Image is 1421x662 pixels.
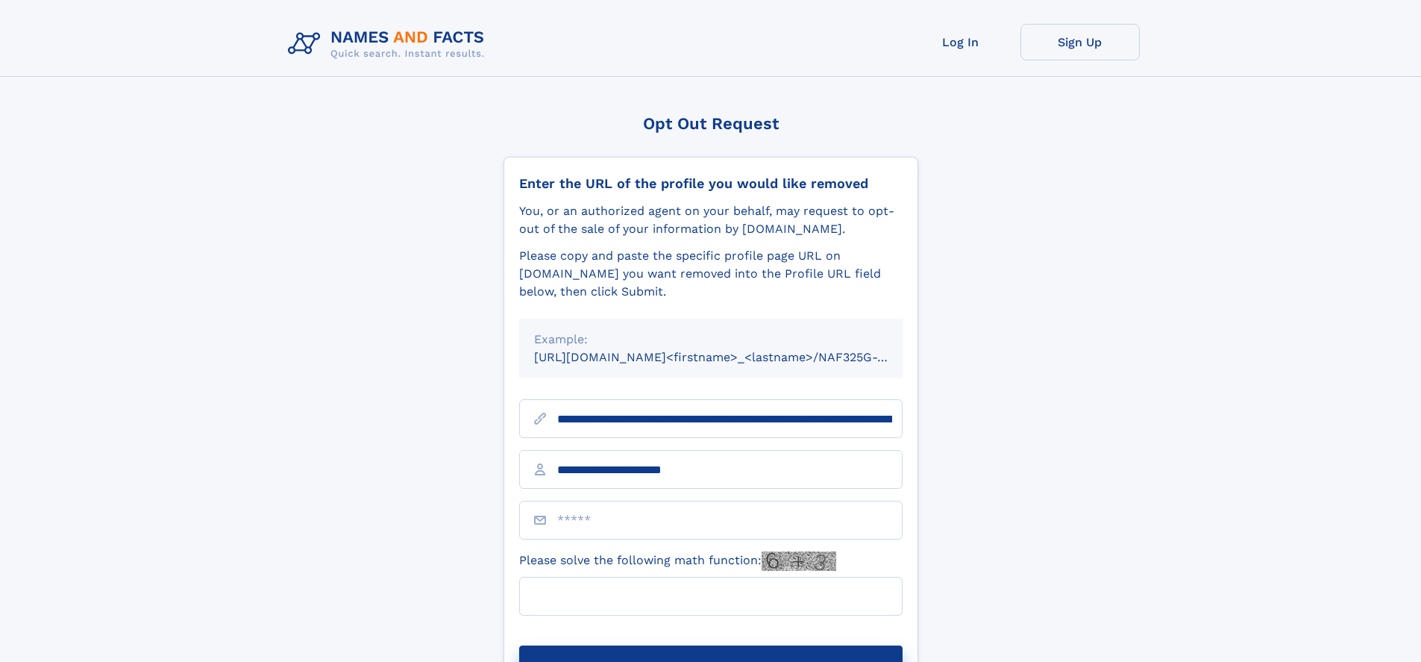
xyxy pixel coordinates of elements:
[534,350,931,364] small: [URL][DOMAIN_NAME]<firstname>_<lastname>/NAF325G-xxxxxxxx
[534,331,888,349] div: Example:
[519,202,903,238] div: You, or an authorized agent on your behalf, may request to opt-out of the sale of your informatio...
[519,247,903,301] div: Please copy and paste the specific profile page URL on [DOMAIN_NAME] you want removed into the Pr...
[282,24,497,64] img: Logo Names and Facts
[1020,24,1140,60] a: Sign Up
[519,175,903,192] div: Enter the URL of the profile you would like removed
[519,552,836,571] label: Please solve the following math function:
[901,24,1020,60] a: Log In
[504,114,918,133] div: Opt Out Request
